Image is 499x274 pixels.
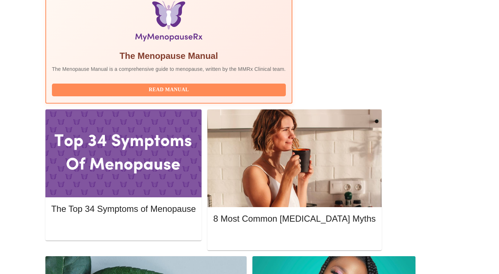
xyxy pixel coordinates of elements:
[58,223,188,232] span: Read More
[89,1,248,44] img: Menopause Manual
[59,85,279,94] span: Read Manual
[52,65,286,73] p: The Menopause Manual is a comprehensive guide to menopause, written by the MMRx Clinical team.
[213,234,377,240] a: Read More
[51,221,196,234] button: Read More
[51,203,196,215] h5: The Top 34 Symptoms of Menopause
[52,84,286,96] button: Read Manual
[51,224,198,230] a: Read More
[213,231,376,244] button: Read More
[213,213,376,225] h5: 8 Most Common [MEDICAL_DATA] Myths
[52,50,286,62] h5: The Menopause Manual
[220,233,368,242] span: Read More
[52,86,288,92] a: Read Manual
